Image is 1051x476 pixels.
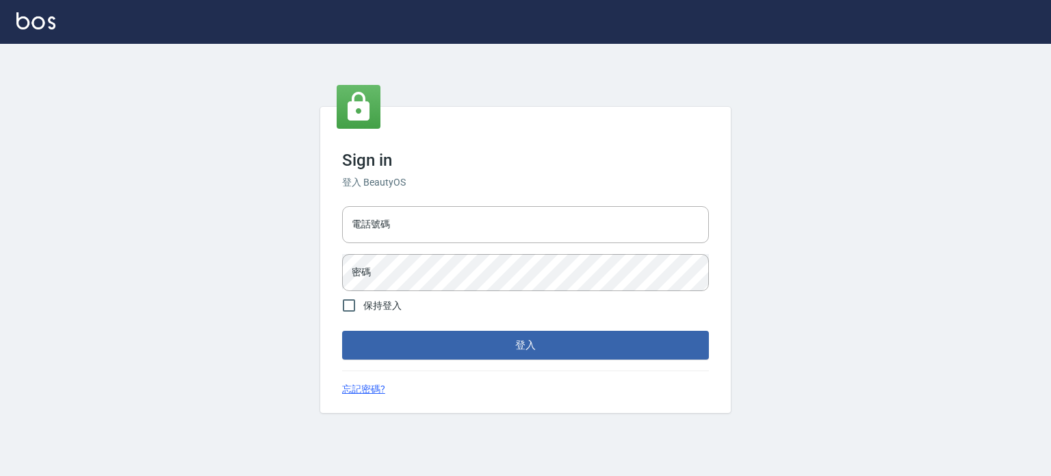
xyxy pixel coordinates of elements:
[342,175,709,190] h6: 登入 BeautyOS
[342,331,709,360] button: 登入
[342,151,709,170] h3: Sign in
[363,299,402,313] span: 保持登入
[16,12,55,29] img: Logo
[342,382,385,397] a: 忘記密碼?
